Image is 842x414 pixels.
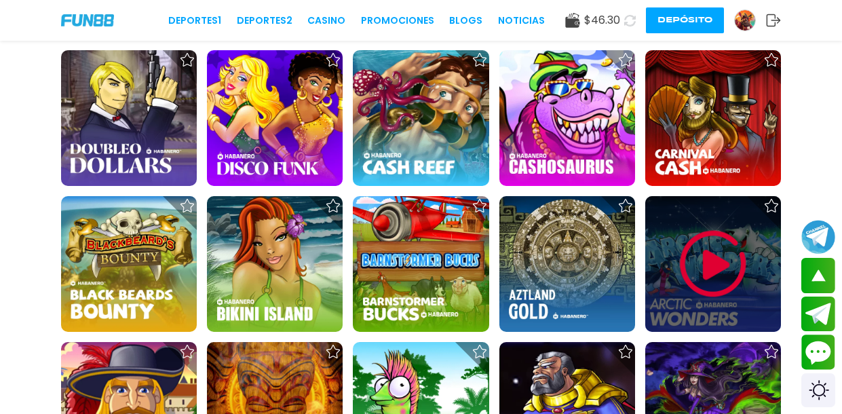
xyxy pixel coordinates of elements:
img: Bikini Island [207,196,343,332]
a: Avatar [734,10,766,31]
img: Cash Reef [353,50,489,186]
span: $ 46.30 [584,12,620,29]
img: Company Logo [61,14,114,26]
a: NOTICIAS [498,14,545,28]
img: Aztlan's Gold [499,196,635,332]
a: CASINO [307,14,345,28]
button: Contact customer service [801,335,835,370]
div: Switch theme [801,373,835,407]
button: Join telegram channel [801,219,835,255]
a: BLOGS [449,14,482,28]
button: Depósito [646,7,724,33]
img: Carnival Cash [645,50,781,186]
img: Blackbeard's Bounty [61,196,197,332]
a: Promociones [361,14,434,28]
img: Cashosaurus [499,50,635,186]
button: Join telegram [801,297,835,332]
img: Barnstormer Bucks [353,196,489,332]
a: Deportes1 [168,14,221,28]
img: Double O Dollars [61,50,197,186]
a: Deportes2 [237,14,292,28]
img: Avatar [735,10,755,31]
img: Disco Funk [207,50,343,186]
button: scroll up [801,258,835,293]
img: Play Game [672,223,754,305]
